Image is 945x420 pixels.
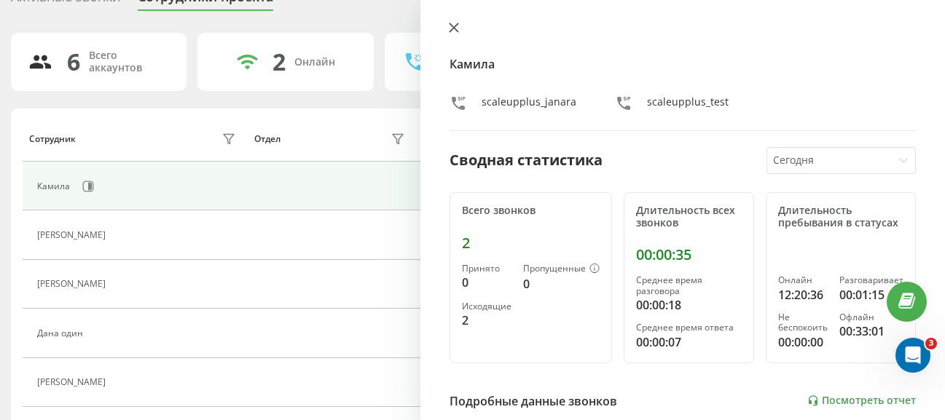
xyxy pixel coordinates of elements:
[839,312,903,322] div: Офлайн
[523,275,600,293] div: 0
[778,312,828,333] div: Не беспокоить
[839,275,903,285] div: Разговаривает
[636,296,742,314] div: 00:00:18
[636,246,742,264] div: 00:00:35
[37,181,74,191] div: Камила
[839,322,903,340] div: 00:33:01
[778,286,828,304] div: 12:20:36
[636,322,742,333] div: Среднее время ответа
[925,338,937,349] span: 3
[636,333,742,351] div: 00:00:07
[523,264,600,275] div: Пропущенные
[807,395,916,407] a: Посмотреть отчет
[636,275,742,296] div: Среднее время разговора
[89,49,169,74] div: Всего аккаунтов
[37,279,109,289] div: [PERSON_NAME]
[462,274,511,291] div: 0
[450,392,617,410] div: Подробные данные звонков
[647,95,729,116] div: scaleupplus_test
[450,55,916,73] h4: Камила
[254,134,281,144] div: Отдел
[67,48,80,76] div: 6
[462,312,511,329] div: 2
[778,333,828,351] div: 00:00:00
[450,149,603,171] div: Сводная статистика
[462,205,600,217] div: Всего звонков
[29,134,76,144] div: Сотрудник
[272,48,286,76] div: 2
[895,338,930,373] iframe: Intercom live chat
[37,377,109,387] div: [PERSON_NAME]
[636,205,742,229] div: Длительность всех звонков
[778,275,828,285] div: Онлайн
[37,328,87,338] div: Дана один
[778,205,903,229] div: Длительность пребывания в статусах
[482,95,576,116] div: scaleupplus_janara
[462,301,511,312] div: Исходящие
[37,230,109,240] div: [PERSON_NAME]
[462,234,600,252] div: 2
[462,264,511,274] div: Принято
[839,286,903,304] div: 00:01:15
[294,56,335,68] div: Онлайн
